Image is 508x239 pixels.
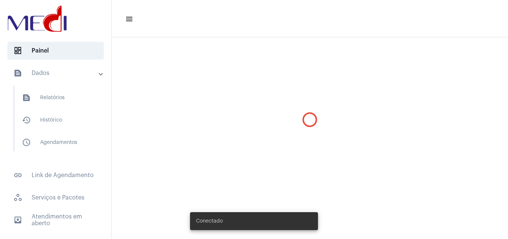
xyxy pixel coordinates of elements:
mat-icon: sidenav icon [22,138,31,147]
mat-icon: sidenav icon [13,216,22,224]
span: Painel [7,42,104,60]
span: Conectado [196,217,223,225]
span: Relatórios [16,89,94,107]
span: Serviços e Pacotes [7,189,104,207]
img: d3a1b5fa-500b-b90f-5a1c-719c20e9830b.png [6,4,68,34]
span: Link de Agendamento [7,166,104,184]
mat-icon: sidenav icon [13,171,22,180]
span: Atendimentos em aberto [7,211,104,229]
span: sidenav icon [13,46,22,55]
mat-icon: sidenav icon [22,93,31,102]
div: sidenav iconDados [4,82,111,162]
span: sidenav icon [13,193,22,202]
mat-panel-title: Dados [13,69,99,78]
mat-icon: sidenav icon [13,69,22,78]
span: Histórico [16,111,94,129]
span: Agendamentos [16,133,94,151]
mat-icon: sidenav icon [22,116,31,125]
mat-expansion-panel-header: sidenav iconDados [4,64,111,82]
mat-icon: sidenav icon [125,15,132,23]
